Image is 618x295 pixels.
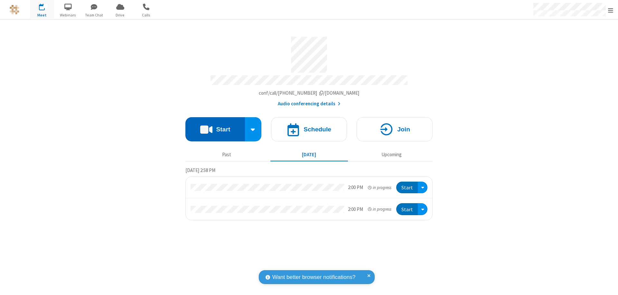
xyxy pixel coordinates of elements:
[259,90,360,96] span: Copy my meeting room link
[185,167,215,173] span: [DATE] 2:58 PM
[418,182,427,194] div: Open menu
[353,148,430,161] button: Upcoming
[396,203,418,215] button: Start
[418,203,427,215] div: Open menu
[245,117,262,141] div: Start conference options
[185,32,433,108] section: Account details
[396,182,418,194] button: Start
[134,12,158,18] span: Calls
[357,117,433,141] button: Join
[272,273,355,281] span: Want better browser notifications?
[43,4,48,8] div: 2
[278,100,341,108] button: Audio conferencing details
[602,278,613,290] iframe: Chat
[368,206,391,212] em: in progress
[397,126,410,132] h4: Join
[304,126,331,132] h4: Schedule
[270,148,348,161] button: [DATE]
[259,90,360,97] button: Copy my meeting room linkCopy my meeting room link
[56,12,80,18] span: Webinars
[216,126,230,132] h4: Start
[368,185,391,191] em: in progress
[30,12,54,18] span: Meet
[108,12,132,18] span: Drive
[82,12,106,18] span: Team Chat
[348,184,363,191] div: 2:00 PM
[185,167,433,220] section: Today's Meetings
[10,5,19,14] img: QA Selenium DO NOT DELETE OR CHANGE
[348,206,363,213] div: 2:00 PM
[188,148,266,161] button: Past
[271,117,347,141] button: Schedule
[185,117,245,141] button: Start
